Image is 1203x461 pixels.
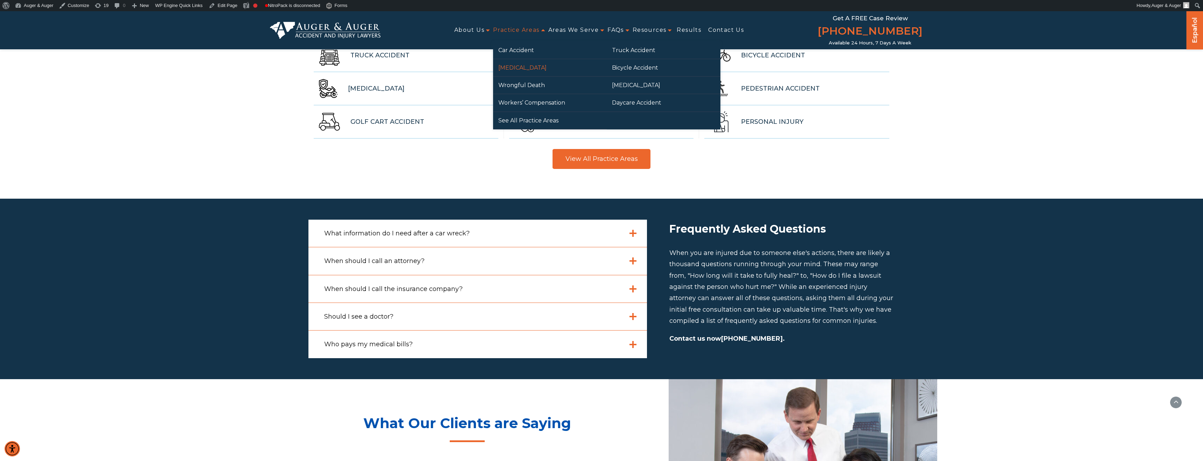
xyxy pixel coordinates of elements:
span: Pedestrian Accident [741,83,820,94]
span: Truck Accident [350,50,410,61]
a: Truck Accident [607,42,720,59]
div: Contact us now . [669,333,895,344]
h2: What Our Clients are Saying [266,411,669,436]
a: [MEDICAL_DATA] [493,59,607,76]
span: [MEDICAL_DATA] [348,83,405,94]
div: Focus keyphrase not set [253,3,257,8]
a: [MEDICAL_DATA] [607,77,720,94]
a: Practice Areas [493,22,540,38]
img: Auger & Auger Accident and Injury Lawyers Logo [270,22,380,38]
div: Should I see a doctor? [308,303,647,330]
a: Golf Cart Accident [314,105,498,139]
div: Accessibility Menu [5,441,20,456]
span: Resources [633,22,667,38]
a: [PHONE_NUMBER] [818,23,923,40]
a: Results [677,22,701,38]
div: What information do I need after a car wreck? [308,220,647,247]
p: When you are injured due to someone else's actions, there are likely a thousand questions running... [669,247,895,327]
a: Bicycle Accident [607,59,720,76]
span: Personal Injury [741,116,804,127]
span: Bicycle Accident [741,50,805,61]
a: Personal Injury [704,105,889,139]
a: [PHONE_NUMBER] [721,335,783,342]
a: Contact Us [708,22,744,38]
a: Truck Accident [314,39,498,72]
a: Wrongful Death [493,77,607,94]
a: View All Practice Areas [553,149,650,169]
div: Who pays my medical bills? [308,330,647,358]
img: Golf Cart Accident [319,111,340,132]
a: Bicycle Accident [704,39,889,72]
a: See All Practice Areas [493,112,607,129]
span: Auger & Auger [1151,3,1181,8]
span: View All Practice Areas [565,156,638,162]
span: Golf Cart Accident [350,116,424,127]
div: When should I call the insurance company? [308,275,647,303]
a: Workers’ Compensation [493,94,607,111]
a: Areas We Serve [548,22,599,38]
div: When should I call an attorney? [308,247,647,275]
span: Available 24 Hours, 7 Days a Week [829,40,911,46]
a: FAQs [607,22,624,38]
a: Pedestrian Accident [704,72,889,105]
a: [MEDICAL_DATA] [314,72,498,105]
img: Truck Accident [319,45,340,66]
a: Car Accident [493,42,607,59]
span: About Us [454,22,484,38]
img: Motorcycle Accident [319,79,337,98]
span: Get a FREE Case Review [833,15,908,22]
h2: Frequently Asked Questions [669,220,895,239]
button: scroll to up [1170,396,1182,409]
a: Español [1189,11,1201,48]
a: Daycare Accident [607,94,720,111]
